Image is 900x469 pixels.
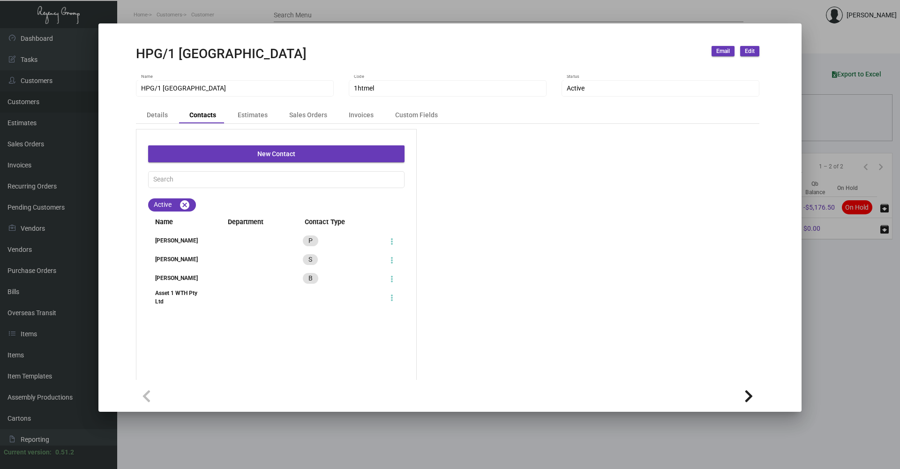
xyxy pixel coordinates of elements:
span: Contact Type [298,217,405,227]
mat-icon: cancel [179,199,190,211]
div: Asset 1 WTH Pty Ltd [148,289,212,306]
span: New Contact [257,150,295,158]
mat-chip: Active [148,198,196,212]
div: Invoices [349,110,374,120]
div: Estimates [238,110,268,120]
div: Current version: [4,447,52,457]
button: Email [712,46,735,56]
h2: HPG/1 [GEOGRAPHIC_DATA] [136,46,307,62]
div: [PERSON_NAME] [148,274,212,282]
div: Sales Orders [289,110,327,120]
span: Active [567,84,585,92]
span: Name [148,217,212,227]
div: Details [147,110,168,120]
span: Department [221,217,285,227]
div: 0.51.2 [55,447,74,457]
button: Edit [740,46,759,56]
span: Edit [745,47,755,55]
span: Email [716,47,730,55]
div: Custom Fields [395,110,438,120]
div: [PERSON_NAME] [148,236,212,245]
mat-chip: B [303,273,318,284]
div: [PERSON_NAME] [148,255,212,264]
div: Contacts [189,110,216,120]
button: New Contact [148,145,405,162]
mat-chip: P [303,235,318,246]
mat-chip: S [303,254,318,265]
input: Search [153,176,400,183]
